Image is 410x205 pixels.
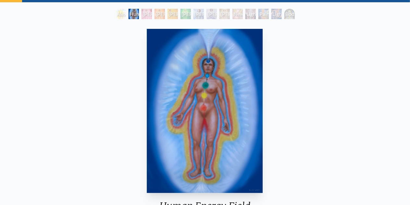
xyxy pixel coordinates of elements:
div: [PERSON_NAME] 3 [168,9,178,19]
div: [PERSON_NAME] 2 [155,9,165,19]
div: [PERSON_NAME] 5 [193,9,204,19]
div: Newborn [232,9,243,19]
div: [PERSON_NAME] 7 [219,9,230,19]
div: Lightweaver [245,9,256,19]
div: [PERSON_NAME] 1 [142,9,152,19]
div: Body/Mind as a Vibratory Field of Energy [284,9,295,19]
div: Human Energy Field [129,9,139,19]
img: Human-Energy-Field-1-1987-Alex-Grey-watermarked.jpg [147,29,263,193]
div: [PERSON_NAME] 4 [180,9,191,19]
div: Painting [258,9,269,19]
div: Alexza [116,9,126,19]
div: Lightworker [271,9,282,19]
div: [PERSON_NAME] 6 [206,9,217,19]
